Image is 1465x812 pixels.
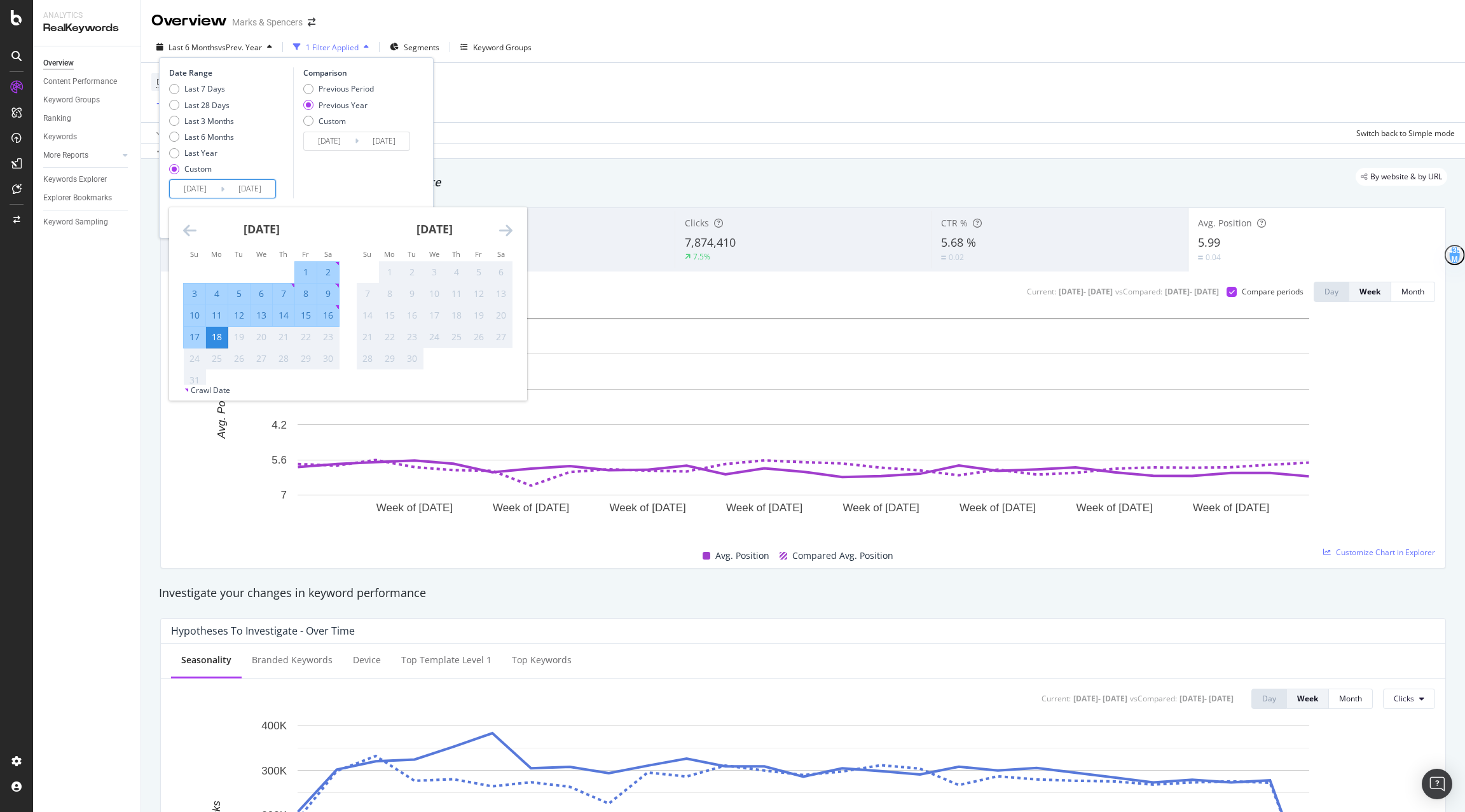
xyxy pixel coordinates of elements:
span: 7,874,410 [685,235,736,250]
span: 5.68 % [941,235,976,250]
div: 12 [228,309,250,322]
div: Previous Period [319,83,374,94]
td: Selected. Saturday, August 16, 2025 [317,305,340,326]
div: 3 [184,287,205,300]
div: 28 [273,352,294,365]
button: 1 Filter Applied [288,37,374,57]
div: 14 [357,309,378,322]
div: 21 [273,331,294,343]
small: Su [363,249,371,259]
td: Selected. Friday, August 15, 2025 [295,305,317,326]
td: Not available. Saturday, September 13, 2025 [490,283,512,305]
div: 5 [468,266,490,279]
a: Keywords Explorer [43,173,132,186]
img: Equal [1198,256,1203,259]
td: Selected. Wednesday, August 13, 2025 [251,305,273,326]
div: Custom [319,116,346,127]
div: Last 28 Days [184,100,230,111]
span: Clicks [1394,693,1414,704]
div: 12 [468,287,490,300]
td: Selected. Saturday, August 2, 2025 [317,261,340,283]
small: Fr [302,249,309,259]
td: Not available. Monday, August 25, 2025 [206,348,228,369]
div: 31 [184,374,205,387]
td: Not available. Sunday, September 21, 2025 [357,326,379,348]
td: Selected. Wednesday, August 6, 2025 [251,283,273,305]
div: 7.5% [693,251,710,262]
td: Not available. Thursday, September 18, 2025 [446,305,468,326]
div: Open Intercom Messenger [1422,769,1452,799]
td: Selected. Thursday, August 7, 2025 [273,283,295,305]
a: Keyword Groups [43,93,132,107]
td: Selected. Friday, August 1, 2025 [295,261,317,283]
div: Keyword Groups [473,42,532,53]
div: 11 [206,309,228,322]
div: Overview [151,10,227,32]
td: Not available. Friday, September 26, 2025 [468,326,490,348]
div: 28 [357,352,378,365]
a: Keywords [43,130,132,144]
td: Not available. Monday, September 29, 2025 [379,348,401,369]
div: 13 [251,309,272,322]
div: 23 [401,331,423,343]
div: 1 Filter Applied [306,42,359,53]
button: Keyword Groups [455,37,537,57]
td: Not available. Wednesday, August 27, 2025 [251,348,273,369]
strong: [DATE] [244,221,280,237]
div: 1 [379,266,401,279]
td: Not available. Tuesday, September 2, 2025 [401,261,423,283]
text: Week of [DATE] [959,502,1036,514]
div: Month [1401,286,1424,297]
div: 3 [423,266,445,279]
div: 23 [317,331,339,343]
div: 15 [295,309,317,322]
div: 1 [295,266,317,279]
div: 6 [251,287,272,300]
div: 2 [317,266,339,279]
div: 18 [446,309,467,322]
div: A chart. [171,312,1436,533]
div: Ranking [43,112,71,125]
button: Month [1329,689,1373,709]
div: 17 [184,331,205,343]
td: Not available. Monday, September 22, 2025 [379,326,401,348]
td: Not available. Tuesday, August 26, 2025 [228,348,251,369]
span: 5.99 [1198,235,1220,250]
td: Not available. Saturday, September 6, 2025 [490,261,512,283]
button: Week [1349,282,1391,302]
td: Selected. Sunday, August 10, 2025 [184,305,206,326]
div: 26 [228,352,250,365]
td: Not available. Tuesday, September 30, 2025 [401,348,423,369]
div: 8 [379,287,401,300]
div: Keywords Explorer [43,173,107,186]
td: Selected. Monday, August 4, 2025 [206,283,228,305]
div: 22 [379,331,401,343]
div: 7 [357,287,378,300]
div: 13 [490,287,512,300]
div: Content Performance [43,75,117,88]
div: Last 7 Days [169,83,234,94]
div: Keyword Sampling [43,216,108,229]
text: 4.2 [272,419,287,431]
span: CTR % [941,217,968,229]
div: [DATE] - [DATE] [1059,286,1113,297]
div: 2 [401,266,423,279]
td: Not available. Thursday, September 25, 2025 [446,326,468,348]
td: Not available. Tuesday, September 16, 2025 [401,305,423,326]
div: Overview [43,57,74,70]
small: Th [279,249,287,259]
div: 9 [401,287,423,300]
div: Last 28 Days [169,100,234,111]
small: We [256,249,266,259]
div: 18 [206,331,228,343]
text: Week of [DATE] [1076,502,1153,514]
a: Customize Chart in Explorer [1323,547,1435,558]
td: Not available. Friday, August 29, 2025 [295,348,317,369]
td: Selected as end date. Monday, August 18, 2025 [206,326,228,348]
small: Th [452,249,460,259]
div: Explorer Bookmarks [43,191,112,205]
div: Move forward to switch to the next month. [499,223,512,238]
span: Customize Chart in Explorer [1336,547,1435,558]
a: Overview [43,57,132,70]
td: Not available. Thursday, September 11, 2025 [446,283,468,305]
